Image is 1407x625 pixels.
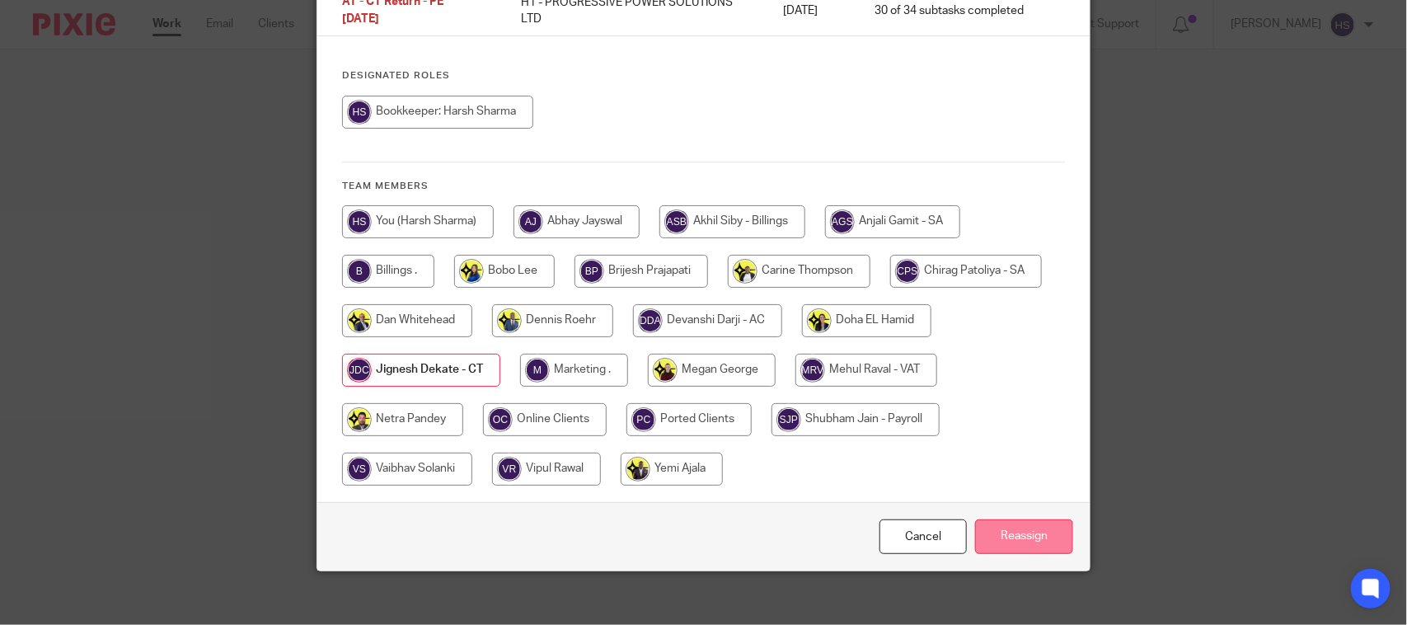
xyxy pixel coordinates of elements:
[342,180,1065,193] h4: Team members
[784,2,842,19] p: [DATE]
[975,519,1073,555] input: Reassign
[342,69,1065,82] h4: Designated Roles
[879,519,967,555] a: Close this dialog window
